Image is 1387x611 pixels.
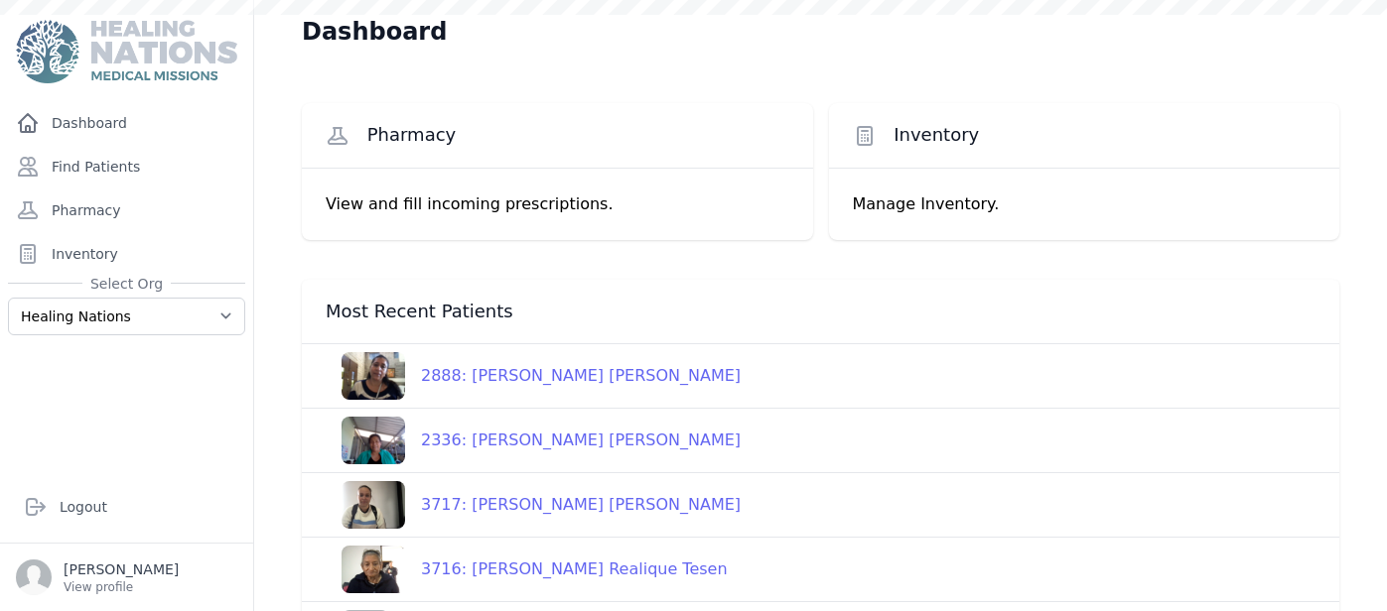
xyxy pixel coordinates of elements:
[829,103,1340,240] a: Inventory Manage Inventory.
[853,192,1317,216] p: Manage Inventory.
[16,487,237,527] a: Logout
[64,559,179,579] p: [PERSON_NAME]
[326,192,789,216] p: View and fill incoming prescriptions.
[342,546,405,593] img: wWxF0UzrFsaLwAAACV0RVh0ZGF0ZTpjcmVhdGUAMjAyNS0wNi0yMFQxNTowOTo0MSswMDowMFD9dgcAAAAldEVYdGRhdGU6bW...
[82,274,171,294] span: Select Org
[326,481,741,529] a: 3717: [PERSON_NAME] [PERSON_NAME]
[326,417,741,464] a: 2336: [PERSON_NAME] [PERSON_NAME]
[8,147,245,186] a: Find Patients
[64,579,179,595] p: View profile
[302,103,813,240] a: Pharmacy View and fill incoming prescriptions.
[405,493,741,517] div: 3717: [PERSON_NAME] [PERSON_NAME]
[8,190,245,230] a: Pharmacy
[405,428,741,452] div: 2336: [PERSON_NAME] [PERSON_NAME]
[342,352,405,400] img: P6k8qdky31flAAAAJXRFWHRkYXRlOmNyZWF0ZQAyMDIzLTEyLTE5VDE2OjAyOjA5KzAwOjAw0m2Y3QAAACV0RVh0ZGF0ZTptb...
[367,123,457,147] span: Pharmacy
[405,557,728,581] div: 3716: [PERSON_NAME] Realique Tesen
[302,16,447,48] h1: Dashboard
[16,20,236,83] img: Medical Missions EMR
[8,234,245,274] a: Inventory
[326,546,728,593] a: 3716: [PERSON_NAME] Realique Tesen
[8,103,245,143] a: Dashboard
[342,417,405,464] img: kEAAAAJXRFWHRkYXRlOmNyZWF0ZQAyMDI0LTAxLTAyVDE4OjM5OjQ2KzAwOjAwRR4U2QAAACV0RVh0ZGF0ZTptb2RpZnkAMjA...
[405,364,741,388] div: 2888: [PERSON_NAME] [PERSON_NAME]
[326,352,741,400] a: 2888: [PERSON_NAME] [PERSON_NAME]
[342,481,405,529] img: OWa831LMlq6sbZjaxmNWcnZ0yX8zyYkb6oBq02WzKbD5nOpnw+Oljfv6bJ0yXRywXC3ylg8hcPuFlDLkhpuKEkGmjXduqFqHT...
[894,123,979,147] span: Inventory
[16,559,237,595] a: [PERSON_NAME] View profile
[326,300,513,323] span: Most Recent Patients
